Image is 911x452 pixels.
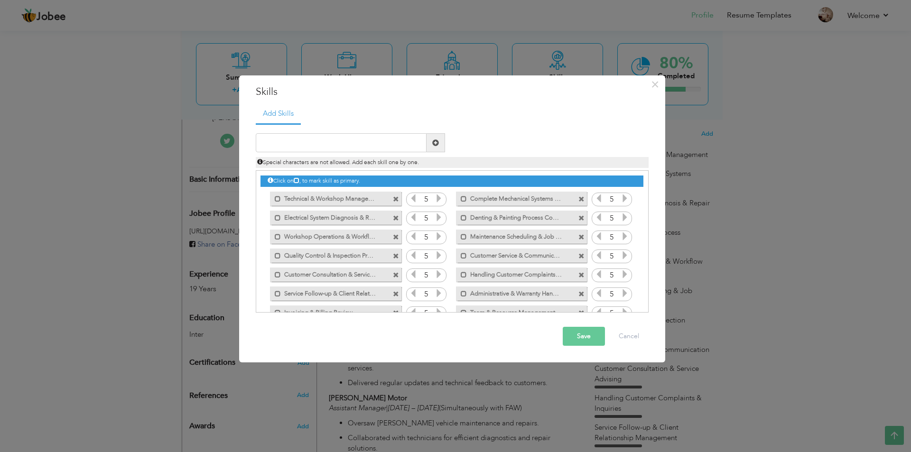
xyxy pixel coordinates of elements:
[281,305,377,317] label: Invoicing & Billing Review
[257,158,419,166] span: Special characters are not allowed. Add each skill one by one.
[467,305,563,317] label: Team & Resource Management
[281,286,377,298] label: Service Follow-up & Client Relationship Management
[467,192,563,203] label: Complete Mechanical Systems Management
[609,327,649,346] button: Cancel
[467,286,563,298] label: Administrative & Warranty Handling
[281,268,377,279] label: Customer Consultation & Service Advising
[648,77,663,92] button: Close
[281,249,377,260] label: Quality Control & Inspection Procedures
[467,211,563,222] label: Denting & Painting Process Coordination
[281,211,377,222] label: Electrical System Diagnosis & Repair Supervision
[256,104,301,125] a: Add Skills
[467,230,563,241] label: Maintenance Scheduling & Job Allocation
[651,76,659,93] span: ×
[260,175,643,186] div: Click on , to mark skill as primary.
[563,327,605,346] button: Save
[256,85,649,99] h3: Skills
[281,230,377,241] label: Workshop Operations & Workflow Optimization
[467,249,563,260] label: Customer Service & Communication
[467,268,563,279] label: Handling Customer Complaints & Inquiries
[281,192,377,203] label: Technical & Workshop Management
